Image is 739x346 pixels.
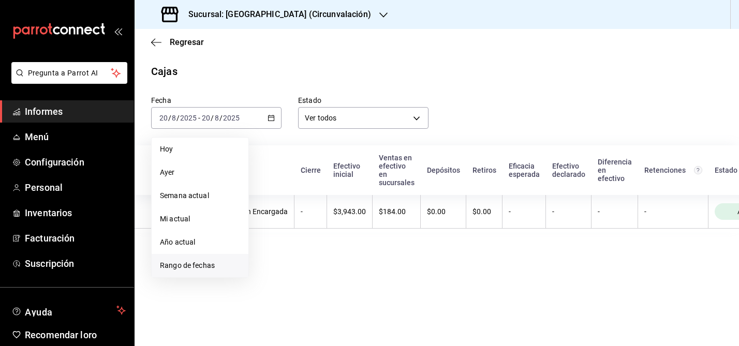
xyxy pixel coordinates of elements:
font: / [211,114,214,122]
font: Ventas en efectivo en sucursales [379,154,415,187]
input: -- [159,114,168,122]
font: Suscripción [25,258,74,269]
font: - [198,114,200,122]
input: ---- [223,114,240,122]
font: / [219,114,223,122]
font: Informes [25,106,63,117]
font: Mi actual [160,215,190,223]
font: Configuración [25,157,84,168]
font: Depósitos [427,166,460,174]
font: Rango de fechas [160,261,215,269]
font: Sucursal: [GEOGRAPHIC_DATA] (Circunvalación) [188,9,371,19]
font: Cajas [151,65,178,78]
input: -- [214,114,219,122]
font: Eficacia esperada [509,162,540,178]
font: Fecha [151,96,171,104]
font: Recomendar loro [25,329,97,340]
input: -- [171,114,176,122]
font: - [301,207,303,216]
font: Menú [25,131,49,142]
font: $3,943.00 [333,207,366,216]
font: Estado [298,96,321,104]
font: $184.00 [379,207,406,216]
font: / [176,114,180,122]
font: $0.00 [472,207,491,216]
svg: Total de retenciones de propinas registradas [694,166,702,174]
font: Efectivo inicial [333,162,360,178]
font: Hoy [160,145,173,153]
font: Facturación [25,233,75,244]
font: Inventarios [25,207,72,218]
font: Ver todos [305,114,336,122]
font: Retiros [472,166,496,174]
font: Ayuda [25,307,53,318]
font: $0.00 [427,207,446,216]
font: Ayer [160,168,175,176]
button: abrir_cajón_menú [114,27,122,35]
button: Pregunta a Parrot AI [11,62,127,84]
font: - [644,207,646,216]
font: Pregunta a Parrot AI [28,69,98,77]
font: Regresar [170,37,204,47]
font: - [598,207,600,216]
font: Personal [25,182,63,193]
font: - [509,207,511,216]
font: Estado [715,166,737,174]
font: / [168,114,171,122]
font: Año actual [160,238,195,246]
input: ---- [180,114,197,122]
font: Cierre [301,166,321,174]
font: Efectivo declarado [552,162,585,178]
a: Pregunta a Parrot AI [7,75,127,86]
input: -- [201,114,211,122]
font: - [552,207,554,216]
font: Retenciones [644,166,686,174]
font: Diferencia en efectivo [598,158,632,183]
button: Regresar [151,37,204,47]
font: Semana actual [160,191,209,200]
